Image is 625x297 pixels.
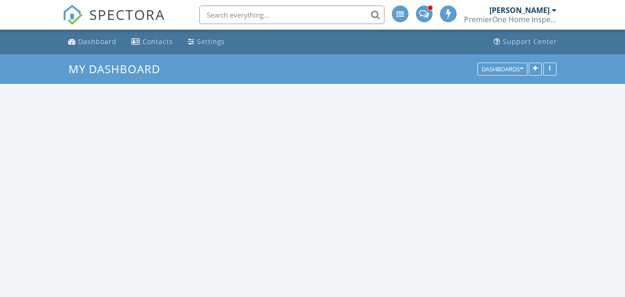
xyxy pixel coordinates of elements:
[78,37,117,46] div: Dashboard
[489,6,550,15] div: [PERSON_NAME]
[64,33,120,51] a: Dashboard
[62,5,83,25] img: The Best Home Inspection Software - Spectora
[503,37,557,46] div: Support Center
[89,5,165,24] span: SPECTORA
[197,37,225,46] div: Settings
[184,33,229,51] a: Settings
[482,66,523,72] div: Dashboards
[128,33,177,51] a: Contacts
[199,6,384,24] input: Search everything...
[464,15,557,24] div: PremierOne Home Inspections
[142,37,173,46] div: Contacts
[490,33,561,51] a: Support Center
[477,63,527,76] button: Dashboards
[62,13,165,32] a: SPECTORA
[68,61,168,76] a: My Dashboard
